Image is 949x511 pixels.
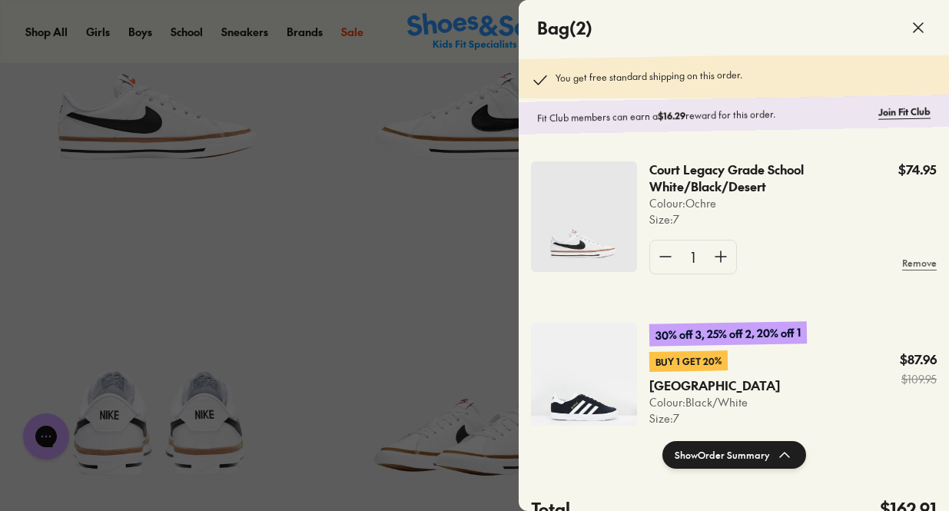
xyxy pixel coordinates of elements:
p: Fit Club members can earn a reward for this order. [537,105,872,125]
p: 30% off 3, 25% off 2, 20% off 1 [649,321,807,347]
p: Colour: Ochre [649,195,898,211]
button: ShowOrder Summary [662,441,806,469]
img: 4-373441.jpg [531,161,637,272]
p: [GEOGRAPHIC_DATA] [649,377,754,394]
img: 4-101067.jpg [531,323,637,433]
p: Court Legacy Grade School White/Black/Desert [649,161,848,195]
a: Join Fit Club [878,105,931,119]
p: $87.96 [900,351,937,368]
b: $16.29 [658,109,685,122]
p: Colour: Black/White [649,394,780,410]
p: Size : 7 [649,211,898,227]
h4: Bag ( 2 ) [537,15,592,41]
div: 1 [681,241,705,274]
p: Buy 1 Get 20% [649,350,728,372]
button: Gorgias live chat [8,5,54,51]
s: $109.95 [900,371,937,387]
p: Size : 7 [649,410,780,426]
p: You get free standard shipping on this order. [556,68,742,89]
p: $74.95 [898,161,937,178]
